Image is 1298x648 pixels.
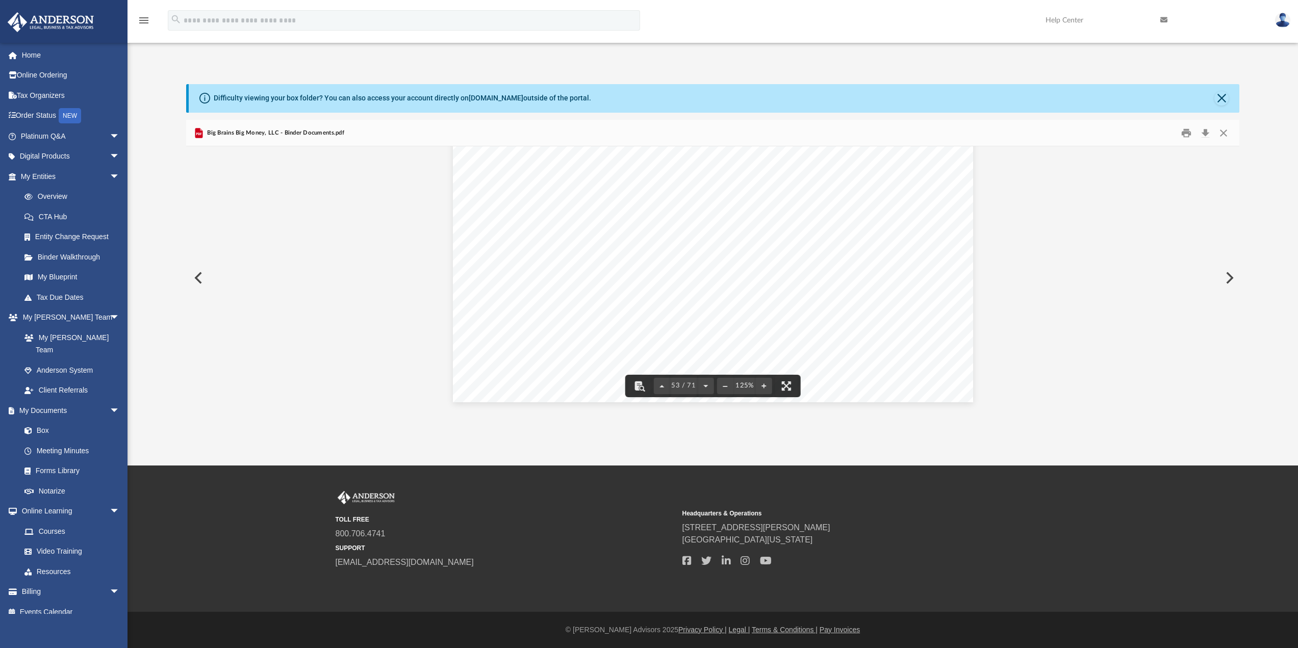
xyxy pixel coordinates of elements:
button: Zoom in [756,375,772,397]
a: menu [138,19,150,27]
span: means: [603,220,632,230]
button: Enter fullscreen [775,375,798,397]
span: employees, [759,274,805,284]
span: Qualified Appraiser [541,315,624,325]
span: arrow_drop_down [110,146,130,167]
span: A [904,179,911,190]
a: Binder Walkthrough [14,247,135,267]
a: My Entitiesarrow_drop_down [7,166,135,187]
span: 45 [556,362,566,371]
span: Representatives. [545,286,612,296]
div: Document Viewer [186,146,1240,409]
span: arrow_drop_down [110,126,130,147]
a: CTA Hub [14,206,135,227]
small: TOLL FREE [336,515,675,524]
a: Order StatusNEW [7,106,135,126]
a: Tax Organizers [7,85,135,106]
div: © [PERSON_NAME] Advisors 2025 [128,625,1298,635]
span: of [546,362,554,371]
span: each Member; [545,234,603,244]
span: Protected Person [529,220,600,230]
a: Overview [14,187,135,207]
span: is the recipient of a Permitted Transfer. [619,191,778,201]
button: Previous page [653,375,670,397]
span: arrow_drop_down [110,166,130,187]
span: 41 [535,362,544,371]
span: arrow_drop_down [110,400,130,421]
span: A [529,179,536,190]
button: Close [1214,91,1229,106]
span: to time under [529,151,584,161]
span: each [545,274,563,284]
span: officers, [717,274,750,284]
a: Courses [14,521,130,541]
button: Toggle findbar [628,375,650,397]
a: Legal | [729,626,750,634]
span: Permitted Transfer [541,179,621,190]
span: A [529,315,536,325]
span: is a Membership Interest transfer made under [626,179,824,190]
a: Online Ordering [7,65,135,86]
a: Box [14,421,125,441]
img: User Pic [1275,13,1290,28]
button: Zoom out [717,375,733,397]
div: Preview [186,120,1240,410]
a: [STREET_ADDRESS][PERSON_NAME] [682,523,830,532]
a: Billingarrow_drop_down [7,582,135,602]
span: of [572,274,580,284]
span: Legal [888,274,911,284]
small: SUPPORT [336,543,675,553]
a: Entity Change Request [14,227,135,247]
a: Forms Library [14,461,125,481]
button: Previous File [186,264,209,292]
a: My Blueprint [14,267,130,288]
span: each Member’s officer, director, shareholder, partner, member, controlling Affiliate, [545,248,911,258]
small: Headquarters & Operations [682,509,1022,518]
a: Pay Invoices [820,626,860,634]
span: p Interests may be adjusted from time [759,139,911,149]
span: the [589,274,601,284]
span: arrow_drop_down [110,501,130,522]
a: Privacy Policy | [678,626,727,634]
a: Online Learningarrow_drop_down [7,501,130,522]
a: My [PERSON_NAME] Teamarrow_drop_down [7,307,130,328]
a: Resources [14,561,130,582]
span: arrow_drop_down [110,582,130,603]
div: NEW [59,108,81,123]
a: Home [7,45,135,65]
span: Big Brains Big Money, LLC - Binder Documents.pdf [205,128,344,138]
span: or [871,274,880,284]
span: Protected Person [550,205,625,216]
a: Terms & Conditions | [752,626,818,634]
div: Current zoom level [733,382,756,389]
span: ([GEOGRAPHIC_DATA]) [529,300,627,310]
a: Digital Productsarrow_drop_down [7,146,135,167]
button: 53 / 71 [670,375,698,397]
a: [DOMAIN_NAME] [469,94,523,102]
span: means an appraiser who is a member of the American Society of [629,315,911,325]
a: Anderson System [14,360,130,380]
button: Print [1176,125,1197,141]
span: . [641,151,644,161]
button: Download [1196,125,1214,141]
span: (dd) [529,205,548,216]
a: [EMAIL_ADDRESS][DOMAIN_NAME] [336,558,474,566]
a: My Documentsarrow_drop_down [7,400,130,421]
span: Appraisers, Business Valuations Division, and accredited to perform business appraisals or [529,326,912,336]
a: [GEOGRAPHIC_DATA][US_STATE] [682,535,813,544]
a: Events Calendar [7,602,135,622]
a: Platinum Q&Aarrow_drop_down [7,126,135,146]
a: Meeting Minutes [14,440,130,461]
span: arrow_drop_down [110,307,130,328]
img: Anderson Advisors Platinum Portal [5,12,97,32]
a: My [PERSON_NAME] Team [14,327,125,360]
button: Next File [1217,264,1240,292]
i: menu [138,14,150,27]
span: Managers, [665,274,708,284]
span: employee, agent, or Legal Representative and each of their controlling Affiliates; and [545,260,893,270]
a: Tax Due Dates [14,287,135,307]
span: Agreement of [554,351,605,360]
span: and [813,274,828,284]
a: Client Referrals [14,380,130,401]
span: interest in any of the assets of the Company. [GEOGRAPHIC_DATA] [529,139,809,149]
